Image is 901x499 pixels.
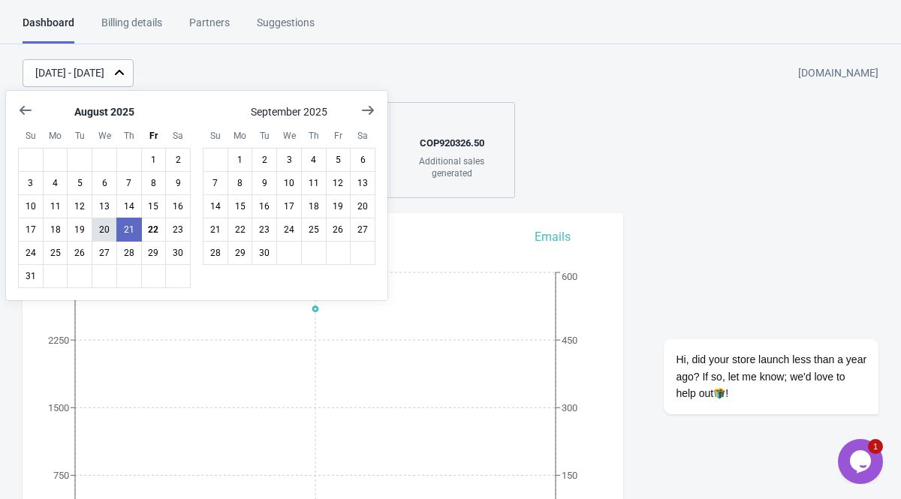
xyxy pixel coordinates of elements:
button: August 27 2025 [92,241,117,265]
tspan: 750 [53,470,69,481]
tspan: 1500 [48,402,69,413]
button: August 9 2025 [165,171,191,195]
button: September 21 2025 [203,218,228,242]
div: Tuesday [252,123,277,149]
button: August 12 2025 [67,194,92,218]
div: Saturday [350,123,375,149]
div: Friday [141,123,167,149]
button: September 19 2025 [326,194,351,218]
button: August 29 2025 [141,241,167,265]
button: September 4 2025 [301,148,327,172]
div: Monday [228,123,253,149]
button: September 3 2025 [276,148,302,172]
button: September 8 2025 [228,171,253,195]
button: August 2 2025 [165,148,191,172]
button: August 5 2025 [67,171,92,195]
button: August 16 2025 [165,194,191,218]
button: September 5 2025 [326,148,351,172]
button: September 12 2025 [326,171,351,195]
button: September 15 2025 [228,194,253,218]
button: August 4 2025 [43,171,68,195]
button: September 22 2025 [228,218,253,242]
button: August 1 2025 [141,148,167,172]
button: September 9 2025 [252,171,277,195]
tspan: 300 [562,402,577,413]
div: Tuesday [67,123,92,149]
button: September 26 2025 [326,218,351,242]
button: August 17 2025 [18,218,44,242]
div: COP 920326.50 [405,131,498,155]
button: September 2 2025 [252,148,277,172]
button: August 31 2025 [18,264,44,288]
button: August 20 2025 [92,218,117,242]
button: September 20 2025 [350,194,375,218]
button: September 30 2025 [252,241,277,265]
button: August 15 2025 [141,194,167,218]
button: August 30 2025 [165,241,191,265]
div: Suggestions [257,15,315,41]
button: August 18 2025 [43,218,68,242]
button: September 13 2025 [350,171,375,195]
button: September 14 2025 [203,194,228,218]
button: August 8 2025 [141,171,167,195]
div: Dashboard [23,15,74,44]
div: Thursday [116,123,142,149]
tspan: 600 [562,271,577,282]
button: September 10 2025 [276,171,302,195]
button: September 18 2025 [301,194,327,218]
div: Friday [326,123,351,149]
button: September 16 2025 [252,194,277,218]
button: September 24 2025 [276,218,302,242]
button: Today August 22 2025 [141,218,167,242]
button: August 23 2025 [165,218,191,242]
button: Show next month, October 2025 [354,97,381,124]
div: Wednesday [276,123,302,149]
div: Sunday [203,123,228,149]
div: Additional sales generated [405,155,498,179]
button: September 25 2025 [301,218,327,242]
div: Saturday [165,123,191,149]
iframe: chat widget [838,439,886,484]
button: September 28 2025 [203,241,228,265]
tspan: 450 [562,335,577,346]
div: Thursday [301,123,327,149]
div: Billing details [101,15,162,41]
button: September 6 2025 [350,148,375,172]
div: [DOMAIN_NAME] [798,60,878,87]
button: August 3 2025 [18,171,44,195]
div: Wednesday [92,123,117,149]
tspan: 150 [562,470,577,481]
button: August 7 2025 [116,171,142,195]
button: August 24 2025 [18,241,44,265]
button: August 6 2025 [92,171,117,195]
button: September 17 2025 [276,194,302,218]
button: September 11 2025 [301,171,327,195]
button: September 29 2025 [228,241,253,265]
button: August 13 2025 [92,194,117,218]
div: Partners [189,15,230,41]
button: August 19 2025 [67,218,92,242]
button: Show previous month, July 2025 [12,97,39,124]
tspan: 2250 [48,335,69,346]
button: August 25 2025 [43,241,68,265]
button: September 1 2025 [228,148,253,172]
button: September 27 2025 [350,218,375,242]
div: Sunday [18,123,44,149]
button: August 28 2025 [116,241,142,265]
button: August 10 2025 [18,194,44,218]
button: August 21 2025 [116,218,142,242]
button: August 26 2025 [67,241,92,265]
button: September 7 2025 [203,171,228,195]
button: August 14 2025 [116,194,142,218]
div: Monday [43,123,68,149]
button: August 11 2025 [43,194,68,218]
button: September 23 2025 [252,218,277,242]
div: [DATE] - [DATE] [35,65,104,81]
iframe: chat widget [616,203,886,431]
